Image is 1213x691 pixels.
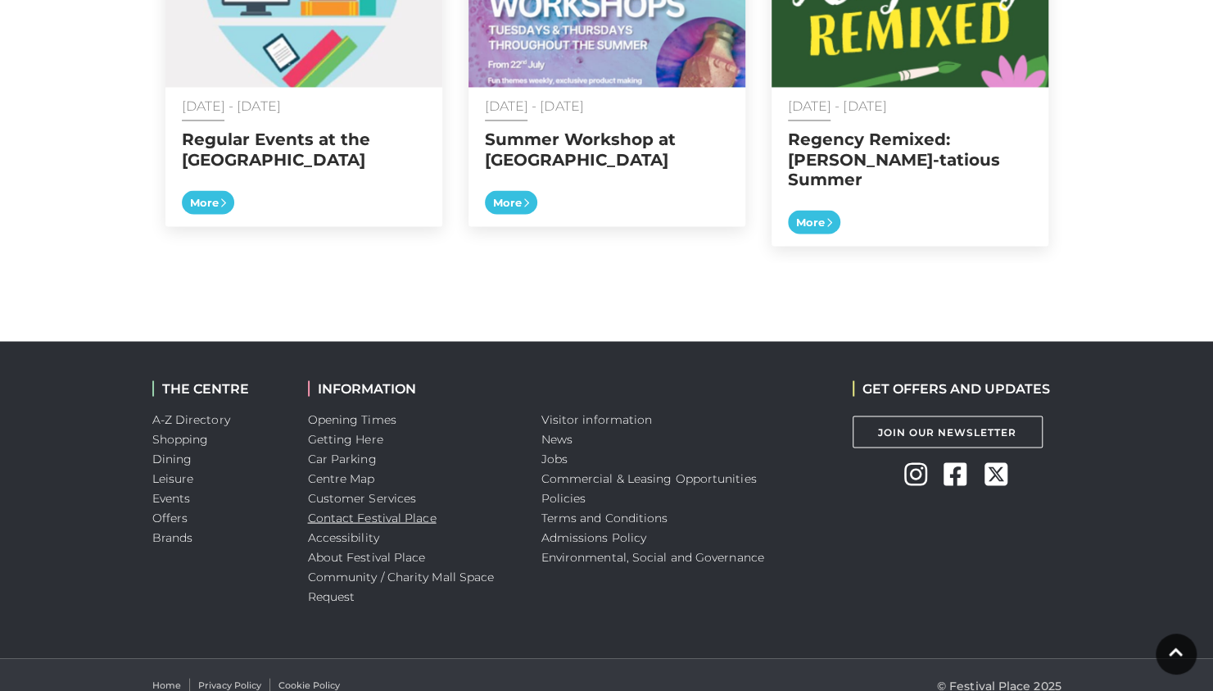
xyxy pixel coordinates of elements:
[788,210,840,234] span: More
[541,451,568,466] a: Jobs
[152,411,230,426] a: A-Z Directory
[152,471,194,485] a: Leisure
[853,416,1043,448] a: Join Our Newsletter
[308,411,396,426] a: Opening Times
[541,471,757,485] a: Commercial & Leasing Opportunities
[308,451,377,466] a: Car Parking
[152,530,193,544] a: Brands
[788,99,1032,113] p: [DATE] - [DATE]
[152,451,192,466] a: Dining
[308,431,383,446] a: Getting Here
[152,431,209,446] a: Shopping
[541,530,647,544] a: Admissions Policy
[152,490,191,505] a: Events
[541,431,573,446] a: News
[182,99,426,113] p: [DATE] - [DATE]
[308,569,495,603] a: Community / Charity Mall Space Request
[182,130,426,169] h2: Regular Events at the [GEOGRAPHIC_DATA]
[152,510,188,525] a: Offers
[788,130,1032,189] h2: Regency Remixed: [PERSON_NAME]-tatious Summer
[308,530,379,544] a: Accessibility
[182,190,234,215] span: More
[308,471,375,485] a: Centre Map
[853,380,1050,396] h2: GET OFFERS AND UPDATES
[308,510,437,525] a: Contact Festival Place
[308,549,426,564] a: About Festival Place
[541,510,668,525] a: Terms and Conditions
[485,99,729,113] p: [DATE] - [DATE]
[541,549,764,564] a: Environmental, Social and Governance
[308,490,417,505] a: Customer Services
[541,411,653,426] a: Visitor information
[485,190,537,215] span: More
[541,490,586,505] a: Policies
[152,380,283,396] h2: THE CENTRE
[308,380,517,396] h2: INFORMATION
[485,130,729,169] h2: Summer Workshop at [GEOGRAPHIC_DATA]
